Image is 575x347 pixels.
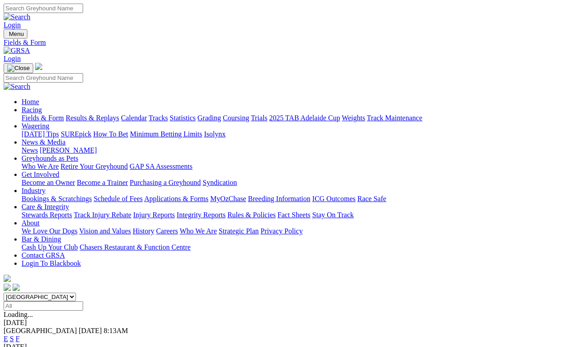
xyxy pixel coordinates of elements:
[22,243,78,251] a: Cash Up Your Club
[22,179,75,186] a: Become an Owner
[133,227,154,235] a: History
[4,55,21,62] a: Login
[121,114,147,122] a: Calendar
[4,275,11,282] img: logo-grsa-white.png
[22,203,69,211] a: Care & Integrity
[104,327,128,334] span: 8:13AM
[74,211,131,219] a: Track Injury Rebate
[22,187,45,194] a: Industry
[79,227,131,235] a: Vision and Values
[13,284,20,291] img: twitter.svg
[7,65,30,72] img: Close
[10,335,14,343] a: S
[180,227,217,235] a: Who We Are
[367,114,422,122] a: Track Maintenance
[61,130,91,138] a: SUREpick
[130,130,202,138] a: Minimum Betting Limits
[4,47,30,55] img: GRSA
[93,130,128,138] a: How To Bet
[4,21,21,29] a: Login
[4,284,11,291] img: facebook.svg
[342,114,365,122] a: Weights
[269,114,340,122] a: 2025 TAB Adelaide Cup
[4,63,33,73] button: Toggle navigation
[22,106,42,114] a: Racing
[4,4,83,13] input: Search
[22,259,81,267] a: Login To Blackbook
[80,243,190,251] a: Chasers Restaurant & Function Centre
[22,146,38,154] a: News
[177,211,226,219] a: Integrity Reports
[22,171,59,178] a: Get Involved
[66,114,119,122] a: Results & Replays
[227,211,276,219] a: Rules & Policies
[9,31,24,37] span: Menu
[22,211,72,219] a: Stewards Reports
[203,179,237,186] a: Syndication
[22,195,571,203] div: Industry
[312,195,355,202] a: ICG Outcomes
[22,138,66,146] a: News & Media
[22,179,571,187] div: Get Involved
[22,130,571,138] div: Wagering
[77,179,128,186] a: Become a Trainer
[4,311,33,318] span: Loading...
[22,154,78,162] a: Greyhounds as Pets
[4,29,27,39] button: Toggle navigation
[22,146,571,154] div: News & Media
[40,146,97,154] a: [PERSON_NAME]
[156,227,178,235] a: Careers
[22,98,39,105] a: Home
[79,327,102,334] span: [DATE]
[210,195,246,202] a: MyOzChase
[278,211,310,219] a: Fact Sheets
[61,163,128,170] a: Retire Your Greyhound
[22,243,571,251] div: Bar & Dining
[35,63,42,70] img: logo-grsa-white.png
[22,122,49,130] a: Wagering
[22,211,571,219] div: Care & Integrity
[4,13,31,21] img: Search
[251,114,267,122] a: Trials
[312,211,354,219] a: Stay On Track
[144,195,208,202] a: Applications & Forms
[22,114,571,122] div: Racing
[223,114,249,122] a: Coursing
[130,179,201,186] a: Purchasing a Greyhound
[22,114,64,122] a: Fields & Form
[22,163,571,171] div: Greyhounds as Pets
[22,251,65,259] a: Contact GRSA
[93,195,142,202] a: Schedule of Fees
[261,227,303,235] a: Privacy Policy
[149,114,168,122] a: Tracks
[22,227,571,235] div: About
[4,83,31,91] img: Search
[4,335,8,343] a: E
[219,227,259,235] a: Strategic Plan
[22,227,77,235] a: We Love Our Dogs
[133,211,175,219] a: Injury Reports
[248,195,310,202] a: Breeding Information
[130,163,193,170] a: GAP SA Assessments
[4,73,83,83] input: Search
[198,114,221,122] a: Grading
[4,327,77,334] span: [GEOGRAPHIC_DATA]
[170,114,196,122] a: Statistics
[22,195,92,202] a: Bookings & Scratchings
[4,319,571,327] div: [DATE]
[4,301,83,311] input: Select date
[204,130,226,138] a: Isolynx
[22,130,59,138] a: [DATE] Tips
[4,39,571,47] a: Fields & Form
[22,163,59,170] a: Who We Are
[357,195,386,202] a: Race Safe
[22,219,40,227] a: About
[16,335,20,343] a: F
[22,235,61,243] a: Bar & Dining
